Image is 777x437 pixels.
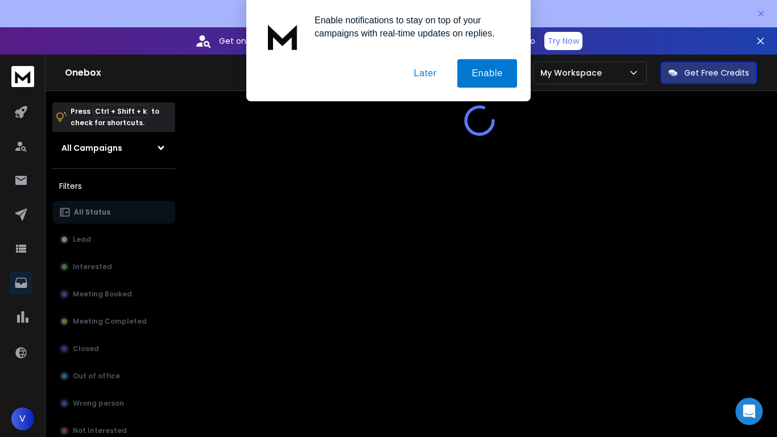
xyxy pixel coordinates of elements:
button: V [11,407,34,430]
button: Later [399,59,451,88]
div: Open Intercom Messenger [735,398,763,425]
h1: All Campaigns [61,142,122,154]
h3: Filters [52,178,175,194]
span: Ctrl + Shift + k [93,105,148,118]
button: All Campaigns [52,137,175,159]
img: notification icon [260,14,305,59]
p: Press to check for shortcuts. [71,106,159,129]
button: Enable [457,59,517,88]
div: Enable notifications to stay on top of your campaigns with real-time updates on replies. [305,14,517,40]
